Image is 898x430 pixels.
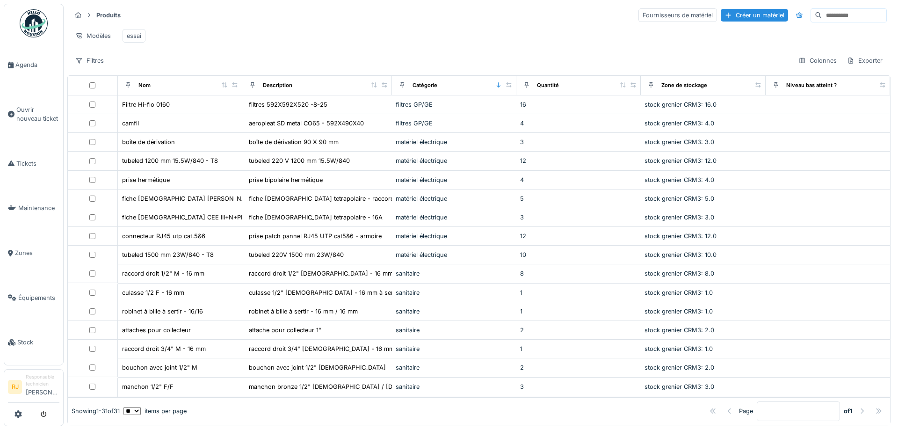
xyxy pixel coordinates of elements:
[520,326,637,335] div: 2
[4,276,63,321] a: Équipements
[122,269,204,278] div: raccord droit 1/2" M - 16 mm
[645,251,717,258] span: stock grenier CRM3: 10.0
[8,373,59,403] a: RJ Responsable technicien[PERSON_NAME]
[739,407,753,415] div: Page
[794,54,841,67] div: Colonnes
[15,248,59,257] span: Zones
[263,81,292,89] div: Description
[17,338,59,347] span: Stock
[249,382,453,391] div: manchon bronze 1/2" [DEMOGRAPHIC_DATA] / [DEMOGRAPHIC_DATA]
[122,194,295,203] div: fiche [DEMOGRAPHIC_DATA] [PERSON_NAME]+N+PE / 16 A
[520,100,637,109] div: 16
[520,213,637,222] div: 3
[249,363,386,372] div: bouchon avec joint 1/2" [DEMOGRAPHIC_DATA]
[520,363,637,372] div: 2
[645,120,714,127] span: stock grenier CRM3: 4.0
[396,119,513,128] div: filtres GP/GE
[396,213,513,222] div: matériel électrique
[122,138,175,146] div: boîte de dérivation
[18,204,59,212] span: Maintenance
[249,344,416,353] div: raccord droit 3/4" [DEMOGRAPHIC_DATA] - 16 mm à sertir
[249,307,358,316] div: robinet à bille à sertir - 16 mm / 16 mm
[26,373,59,388] div: Responsable technicien
[645,364,714,371] span: stock grenier CRM3: 2.0
[396,138,513,146] div: matériel électrique
[520,269,637,278] div: 8
[396,288,513,297] div: sanitaire
[645,233,717,240] span: stock grenier CRM3: 12.0
[844,407,853,415] strong: of 1
[396,250,513,259] div: matériel électrique
[18,293,59,302] span: Équipements
[520,232,637,241] div: 12
[645,214,714,221] span: stock grenier CRM3: 3.0
[520,194,637,203] div: 5
[396,326,513,335] div: sanitaire
[122,382,174,391] div: manchon 1/2" F/F
[249,269,414,278] div: raccord droit 1/2" [DEMOGRAPHIC_DATA] - 16 mm à sertir
[645,270,714,277] span: stock grenier CRM3: 8.0
[249,100,327,109] div: filtres 592X592X520 -8-25
[122,119,139,128] div: camfil
[645,101,717,108] span: stock grenier CRM3: 16.0
[127,31,141,40] div: essai
[645,308,713,315] span: stock grenier CRM3: 1.0
[537,81,559,89] div: Quantité
[16,105,59,123] span: Ouvrir nouveau ticket
[520,307,637,316] div: 1
[249,232,382,241] div: prise patch pannel RJ45 UTP cat5&6 - armoire
[396,363,513,372] div: sanitaire
[122,213,261,222] div: fiche [DEMOGRAPHIC_DATA] CEE III+N+PE - 16A
[122,326,191,335] div: attaches pour collecteur
[122,250,214,259] div: tubeled 1500 mm 23W/840 - T8
[249,326,321,335] div: attache pour collecteur 1"
[396,307,513,316] div: sanitaire
[123,407,187,415] div: items per page
[396,100,513,109] div: filtres GP/GE
[16,159,59,168] span: Tickets
[645,157,717,164] span: stock grenier CRM3: 12.0
[249,194,439,203] div: fiche [DEMOGRAPHIC_DATA] tetrapolaire - raccordement à vis - ...
[645,327,714,334] span: stock grenier CRM3: 2.0
[26,373,59,401] li: [PERSON_NAME]
[645,289,713,296] span: stock grenier CRM3: 1.0
[122,288,184,297] div: culasse 1/2 F - 16 mm
[249,119,364,128] div: aeropleat SD metal CO65 - 592X490X40
[520,138,637,146] div: 3
[396,194,513,203] div: matériel électrique
[71,54,108,67] div: Filtres
[4,186,63,231] a: Maintenance
[138,81,151,89] div: Nom
[15,60,59,69] span: Agenda
[72,407,120,415] div: Showing 1 - 31 of 31
[645,383,714,390] span: stock grenier CRM3: 3.0
[4,87,63,141] a: Ouvrir nouveau ticket
[413,81,437,89] div: Catégorie
[520,344,637,353] div: 1
[249,288,397,297] div: culasse 1/2" [DEMOGRAPHIC_DATA] - 16 mm à serir
[71,29,115,43] div: Modèles
[786,81,837,89] div: Niveau bas atteint ?
[645,176,714,183] span: stock grenier CRM3: 4.0
[645,195,714,202] span: stock grenier CRM3: 5.0
[396,232,513,241] div: matériel électrique
[843,54,887,67] div: Exporter
[520,288,637,297] div: 1
[396,156,513,165] div: matériel électrique
[8,380,22,394] li: RJ
[4,43,63,87] a: Agenda
[396,175,513,184] div: matériel électrique
[20,9,48,37] img: Badge_color-CXgf-gQk.svg
[645,138,714,146] span: stock grenier CRM3: 3.0
[122,307,203,316] div: robinet à bille à sertir - 16/16
[4,320,63,365] a: Stock
[520,119,637,128] div: 4
[396,382,513,391] div: sanitaire
[122,344,206,353] div: raccord droit 3/4" M - 16 mm
[396,344,513,353] div: sanitaire
[249,138,339,146] div: boîte de dérivation 90 X 90 mm
[520,175,637,184] div: 4
[122,363,197,372] div: bouchon avec joint 1/2" M
[4,231,63,276] a: Zones
[249,213,383,222] div: fiche [DEMOGRAPHIC_DATA] tetrapolaire - 16A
